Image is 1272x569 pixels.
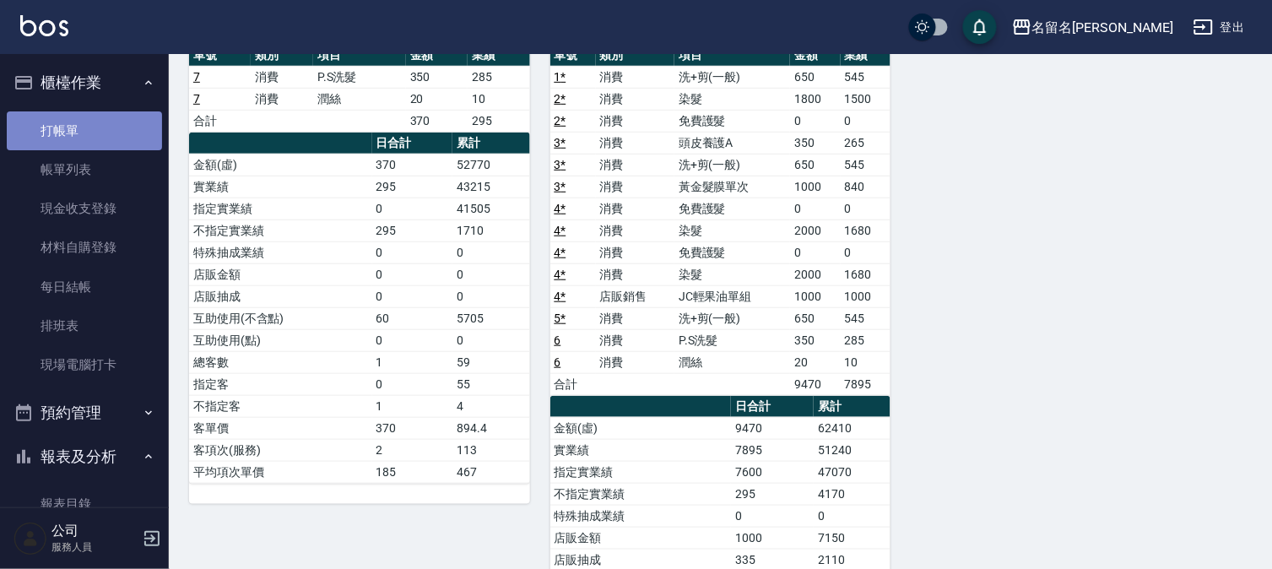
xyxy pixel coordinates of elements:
td: 潤絲 [313,88,406,110]
th: 日合計 [372,133,453,154]
td: 實業績 [550,439,732,461]
h5: 公司 [51,523,138,539]
td: 7895 [731,439,814,461]
p: 服務人員 [51,539,138,555]
td: 指定客 [189,373,372,395]
td: 消費 [596,198,675,219]
td: 特殊抽成業績 [550,505,732,527]
td: 52770 [452,154,530,176]
a: 排班表 [7,306,162,345]
td: 545 [841,307,890,329]
td: 2000 [790,219,840,241]
td: 10 [841,351,890,373]
td: 店販金額 [189,263,372,285]
td: 1000 [731,527,814,549]
table: a dense table [189,45,530,133]
td: 1000 [790,285,840,307]
td: 650 [790,307,840,329]
td: 消費 [596,66,675,88]
td: 0 [452,263,530,285]
td: 免費護髮 [674,198,790,219]
td: 1000 [841,285,890,307]
td: 9470 [790,373,840,395]
th: 業績 [841,45,890,67]
td: 互助使用(不含點) [189,307,372,329]
td: 1 [372,395,453,417]
td: 47070 [814,461,890,483]
td: 客項次(服務) [189,439,372,461]
td: 消費 [596,110,675,132]
td: 特殊抽成業績 [189,241,372,263]
th: 累計 [814,396,890,418]
td: 0 [452,285,530,307]
th: 項目 [313,45,406,67]
td: 285 [468,66,529,88]
td: 350 [790,132,840,154]
td: 7895 [841,373,890,395]
td: 265 [841,132,890,154]
td: 互助使用(點) [189,329,372,351]
td: 店販抽成 [189,285,372,307]
img: Person [14,522,47,555]
td: 0 [372,329,453,351]
td: 0 [841,241,890,263]
td: 消費 [596,351,675,373]
button: 名留名[PERSON_NAME] [1005,10,1180,45]
td: 染髮 [674,88,790,110]
td: P.S洗髮 [313,66,406,88]
th: 類別 [251,45,312,67]
td: 指定實業績 [550,461,732,483]
th: 項目 [674,45,790,67]
td: 20 [406,88,468,110]
table: a dense table [189,133,530,484]
td: 消費 [596,176,675,198]
td: 0 [731,505,814,527]
td: 染髮 [674,219,790,241]
td: 62410 [814,417,890,439]
a: 材料自購登錄 [7,228,162,267]
td: 1680 [841,219,890,241]
th: 累計 [452,133,530,154]
td: 平均項次單價 [189,461,372,483]
td: 消費 [596,154,675,176]
td: 消費 [251,88,312,110]
td: 消費 [596,132,675,154]
a: 帳單列表 [7,150,162,189]
td: 285 [841,329,890,351]
td: 41505 [452,198,530,219]
td: 51240 [814,439,890,461]
td: 295 [468,110,529,132]
table: a dense table [550,45,891,396]
td: 消費 [596,263,675,285]
td: 370 [372,154,453,176]
td: 113 [452,439,530,461]
a: 6 [555,333,561,347]
td: 0 [372,263,453,285]
a: 現金收支登錄 [7,189,162,228]
td: 金額(虛) [189,154,372,176]
td: 43215 [452,176,530,198]
td: 5705 [452,307,530,329]
a: 6 [555,355,561,369]
button: 櫃檯作業 [7,61,162,105]
td: 10 [468,88,529,110]
td: P.S洗髮 [674,329,790,351]
button: 預約管理 [7,391,162,435]
td: 總客數 [189,351,372,373]
button: 報表及分析 [7,435,162,479]
td: 0 [814,505,890,527]
td: 59 [452,351,530,373]
td: 2 [372,439,453,461]
td: 4170 [814,483,890,505]
th: 單號 [189,45,251,67]
td: 免費護髮 [674,110,790,132]
td: 0 [372,285,453,307]
td: 55 [452,373,530,395]
td: 840 [841,176,890,198]
td: 0 [452,329,530,351]
td: 0 [841,198,890,219]
td: 20 [790,351,840,373]
td: 0 [452,241,530,263]
a: 打帳單 [7,111,162,150]
button: 登出 [1187,12,1252,43]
